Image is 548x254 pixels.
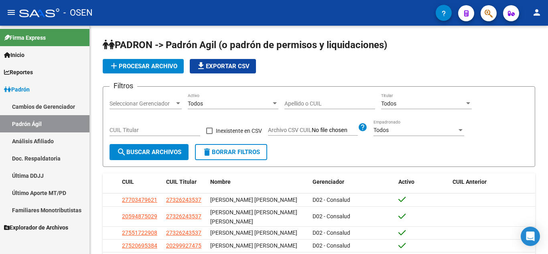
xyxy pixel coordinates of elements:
span: Todos [373,127,389,133]
span: Buscar Archivos [117,148,181,156]
mat-icon: person [532,8,542,17]
span: 27703479621 [122,197,157,203]
datatable-header-cell: Nombre [207,173,309,191]
datatable-header-cell: CUIL Titular [163,173,207,191]
span: D02 - Consalud [313,197,350,203]
datatable-header-cell: Activo [395,173,449,191]
span: Activo [398,179,414,185]
span: Seleccionar Gerenciador [110,100,175,107]
h3: Filtros [110,80,137,91]
button: Borrar Filtros [195,144,267,160]
span: [PERSON_NAME] [PERSON_NAME] [210,197,297,203]
span: CUIL Titular [166,179,197,185]
span: - OSEN [63,4,93,22]
span: Procesar archivo [109,63,177,70]
datatable-header-cell: Gerenciador [309,173,396,191]
span: [PERSON_NAME] [PERSON_NAME] [210,242,297,249]
span: [PERSON_NAME] [PERSON_NAME] [PERSON_NAME] [210,209,297,225]
mat-icon: add [109,61,119,71]
span: D02 - Consalud [313,213,350,219]
mat-icon: help [358,122,367,132]
mat-icon: delete [202,147,212,157]
span: Nombre [210,179,231,185]
span: Firma Express [4,33,46,42]
span: CUIL Anterior [453,179,487,185]
span: Inicio [4,51,24,59]
mat-icon: menu [6,8,16,17]
span: CUIL [122,179,134,185]
datatable-header-cell: CUIL [119,173,163,191]
datatable-header-cell: CUIL Anterior [449,173,536,191]
span: Todos [381,100,396,107]
span: D02 - Consalud [313,230,350,236]
span: [PERSON_NAME] [PERSON_NAME] [210,230,297,236]
span: PADRON -> Padrón Agil (o padrón de permisos y liquidaciones) [103,39,387,51]
span: Explorador de Archivos [4,223,68,232]
span: 27326243537 [166,197,201,203]
span: 27326243537 [166,213,201,219]
button: Buscar Archivos [110,144,189,160]
input: Archivo CSV CUIL [312,127,358,134]
span: Gerenciador [313,179,344,185]
button: Exportar CSV [190,59,256,73]
span: 20299927475 [166,242,201,249]
span: Padrón [4,85,30,94]
span: 27551722908 [122,230,157,236]
span: 27520695384 [122,242,157,249]
span: Exportar CSV [196,63,250,70]
div: Open Intercom Messenger [521,227,540,246]
button: Procesar archivo [103,59,184,73]
span: Inexistente en CSV [216,126,262,136]
mat-icon: file_download [196,61,206,71]
span: 20594875029 [122,213,157,219]
mat-icon: search [117,147,126,157]
span: Todos [188,100,203,107]
span: D02 - Consalud [313,242,350,249]
span: 27326243537 [166,230,201,236]
span: Borrar Filtros [202,148,260,156]
span: Archivo CSV CUIL [268,127,312,133]
span: Reportes [4,68,33,77]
